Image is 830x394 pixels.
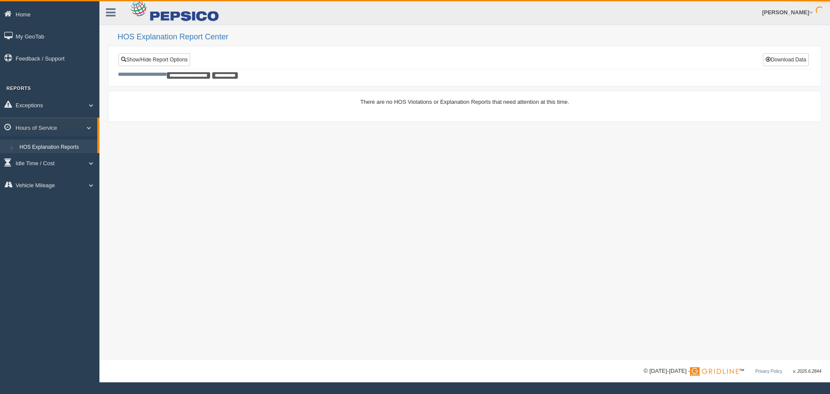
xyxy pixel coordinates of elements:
[644,367,821,376] div: © [DATE]-[DATE] - ™
[118,53,190,66] a: Show/Hide Report Options
[690,367,739,376] img: Gridline
[118,33,821,42] h2: HOS Explanation Report Center
[755,369,782,374] a: Privacy Policy
[16,140,97,155] a: HOS Explanation Reports
[118,98,811,106] div: There are no HOS Violations or Explanation Reports that need attention at this time.
[793,369,821,374] span: v. 2025.6.2844
[763,53,809,66] button: Download Data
